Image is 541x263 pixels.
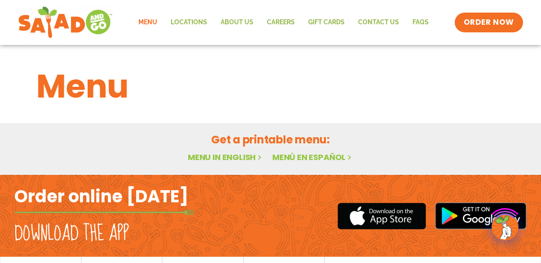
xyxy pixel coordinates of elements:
[351,12,406,33] a: Contact Us
[337,201,426,231] img: appstore
[18,4,113,40] img: new-SAG-logo-768×292
[164,12,214,33] a: Locations
[36,132,505,147] h2: Get a printable menu:
[435,202,527,229] img: google_play
[272,152,353,163] a: Menú en español
[455,13,523,32] a: ORDER NOW
[132,12,164,33] a: Menu
[14,210,194,215] img: fork
[188,152,263,163] a: Menu in English
[132,12,435,33] nav: Menu
[406,12,435,33] a: FAQs
[36,62,505,111] h1: Menu
[302,12,351,33] a: GIFT CARDS
[260,12,302,33] a: Careers
[464,17,514,28] span: ORDER NOW
[14,221,129,246] h2: Download the app
[14,185,188,207] h2: Order online [DATE]
[214,12,260,33] a: About Us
